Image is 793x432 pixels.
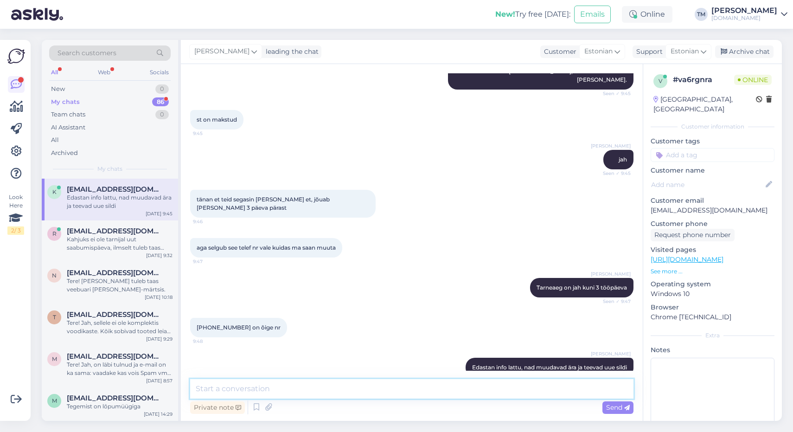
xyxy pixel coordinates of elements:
b: New! [495,10,515,19]
div: Extra [651,331,774,340]
div: Team chats [51,110,85,119]
span: Search customers [58,48,116,58]
div: Customer [540,47,576,57]
div: Edastan info lattu, nad muudavad ära ja teevad uue sildi [67,193,173,210]
div: AI Assistant [51,123,85,132]
div: 0 [155,110,169,119]
span: [PERSON_NAME] [591,350,631,357]
span: Estonian [671,46,699,57]
input: Add a tag [651,148,774,162]
div: Socials [148,66,171,78]
div: All [49,66,60,78]
img: Askly Logo [7,47,25,65]
div: Private note [190,401,245,414]
div: Tegemist on lõpumüügiga [67,402,173,411]
span: Seen ✓ 9:45 [596,90,631,97]
span: k [52,188,57,195]
div: Tere! Jah, on läbi tulnud ja e-mail on ka sama: vaadake kas vois Spam vms kausta minna tellimus? [67,361,173,377]
p: Notes [651,345,774,355]
p: Chrome [TECHNICAL_ID] [651,312,774,322]
div: Try free [DATE]: [495,9,570,20]
span: Edastan info lattu, nad muudavad ära ja teevad uue sildi [472,364,627,371]
div: Tere! [PERSON_NAME] tuleb taas veebuari [PERSON_NAME]-märtsis. [67,277,173,294]
div: Kahjuks ei ole tarnijal uut saabumispäeva, ilmselt tuleb taas järgneva 1-2 kuu jooksul [67,235,173,252]
div: [DATE] 14:29 [144,411,173,418]
div: Archived [51,148,78,158]
div: My chats [51,97,80,107]
span: t [53,314,56,321]
div: Customer information [651,123,774,131]
span: m [52,397,57,404]
div: 2 / 3 [7,226,24,235]
span: [PHONE_NUMBER] on õige nr [197,324,281,331]
p: Customer email [651,196,774,206]
p: Customer tags [651,136,774,146]
div: # va6rgnra [673,74,734,85]
div: [DOMAIN_NAME] [711,14,777,22]
span: Tarneaeg on jah kuni 3 tööpäeva [537,284,627,291]
div: TM [695,8,708,21]
span: [PERSON_NAME] [591,271,631,277]
p: Customer name [651,166,774,175]
div: 0 [155,84,169,94]
div: All [51,135,59,145]
button: Emails [574,6,611,23]
span: kajavainula@hot.ee [67,185,163,193]
div: Tere! Jah, sellele ei ole komplektis voodikaste. Kõik sobivad tooted leiate tootelehel Sobivad to... [67,319,173,335]
span: tammesven@gmail.com [67,310,163,319]
span: [PERSON_NAME] [194,46,249,57]
span: st on makstud [197,116,237,123]
span: 9:46 [193,218,228,225]
span: Seen ✓ 9:45 [596,170,631,177]
span: mirjampaju1@gmail.com [67,394,163,402]
span: jah [619,156,627,163]
span: r [52,230,57,237]
p: Operating system [651,279,774,289]
span: Seen ✓ 9:47 [596,298,631,305]
div: New [51,84,65,94]
div: [GEOGRAPHIC_DATA], [GEOGRAPHIC_DATA] [653,95,756,114]
p: Windows 10 [651,289,774,299]
div: [DATE] 9:29 [146,335,173,342]
div: 86 [152,97,169,107]
a: [PERSON_NAME][DOMAIN_NAME] [711,7,787,22]
span: M [52,355,57,362]
span: ruuta.joonas@Łgmail.com [67,227,163,235]
div: leading the chat [262,47,319,57]
p: Visited pages [651,245,774,255]
span: Estonian [584,46,613,57]
span: [PERSON_NAME] [591,142,631,149]
span: 9:48 [193,338,228,345]
p: Customer phone [651,219,774,229]
div: Web [96,66,112,78]
span: 9:45 [193,130,228,137]
span: tänan et teid segasin [PERSON_NAME] et, jõuab [PERSON_NAME] 3 päeva pärast [197,196,331,211]
span: Send [606,403,630,412]
p: [EMAIL_ADDRESS][DOMAIN_NAME] [651,206,774,215]
span: v [659,77,662,84]
span: Online [734,75,772,85]
div: [PERSON_NAME] [711,7,777,14]
span: nigulkelly@gmail.com [67,269,163,277]
div: [DATE] 8:57 [146,377,173,384]
span: My chats [97,165,122,173]
span: Marilehtonen@hotmail.com [67,352,163,361]
div: [DATE] 10:18 [145,294,173,301]
div: [DATE] 9:45 [146,210,173,217]
input: Add name [651,180,764,190]
div: Online [622,6,672,23]
div: Request phone number [651,229,735,241]
div: [DATE] 9:32 [146,252,173,259]
p: Browser [651,303,774,312]
span: 9:47 [193,258,228,265]
div: Archive chat [715,45,774,58]
div: Look Here [7,193,24,235]
span: aga selgub see telef nr vale kuidas ma saan muuta [197,244,336,251]
p: See more ... [651,267,774,276]
a: [URL][DOMAIN_NAME] [651,255,723,264]
span: n [52,272,57,279]
div: Support [633,47,663,57]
